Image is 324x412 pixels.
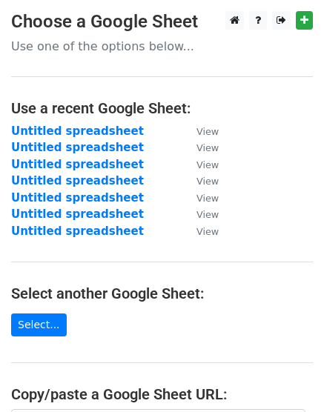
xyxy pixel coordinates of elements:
a: Untitled spreadsheet [11,174,144,187]
a: Select... [11,313,67,336]
a: Untitled spreadsheet [11,141,144,154]
a: Untitled spreadsheet [11,124,144,138]
small: View [196,193,219,204]
a: View [182,141,219,154]
a: View [182,191,219,205]
a: View [182,158,219,171]
p: Use one of the options below... [11,39,313,54]
a: Untitled spreadsheet [11,191,144,205]
h4: Use a recent Google Sheet: [11,99,313,117]
small: View [196,176,219,187]
h4: Select another Google Sheet: [11,285,313,302]
small: View [196,142,219,153]
a: View [182,207,219,221]
a: View [182,225,219,238]
small: View [196,209,219,220]
a: Untitled spreadsheet [11,225,144,238]
h4: Copy/paste a Google Sheet URL: [11,385,313,403]
a: View [182,174,219,187]
small: View [196,226,219,237]
small: View [196,159,219,170]
a: View [182,124,219,138]
a: Untitled spreadsheet [11,207,144,221]
small: View [196,126,219,137]
a: Untitled spreadsheet [11,158,144,171]
h3: Choose a Google Sheet [11,11,313,33]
